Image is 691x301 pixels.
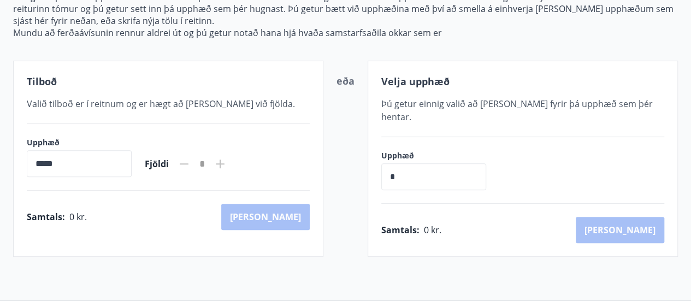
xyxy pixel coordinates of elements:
span: Fjöldi [145,158,169,170]
span: Samtals : [27,211,65,223]
span: eða [336,74,355,87]
label: Upphæð [27,137,132,148]
span: Velja upphæð [381,75,450,88]
span: Samtals : [381,224,420,236]
span: 0 kr. [69,211,87,223]
span: 0 kr. [424,224,441,236]
label: Upphæð [381,150,497,161]
span: Þú getur einnig valið að [PERSON_NAME] fyrir þá upphæð sem þér hentar. [381,98,653,123]
p: Mundu að ferðaávísunin rennur aldrei út og þú getur notað hana hjá hvaða samstarfsaðila okkar sem er [13,27,678,39]
span: Valið tilboð er í reitnum og er hægt að [PERSON_NAME] við fjölda. [27,98,295,110]
span: Tilboð [27,75,57,88]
